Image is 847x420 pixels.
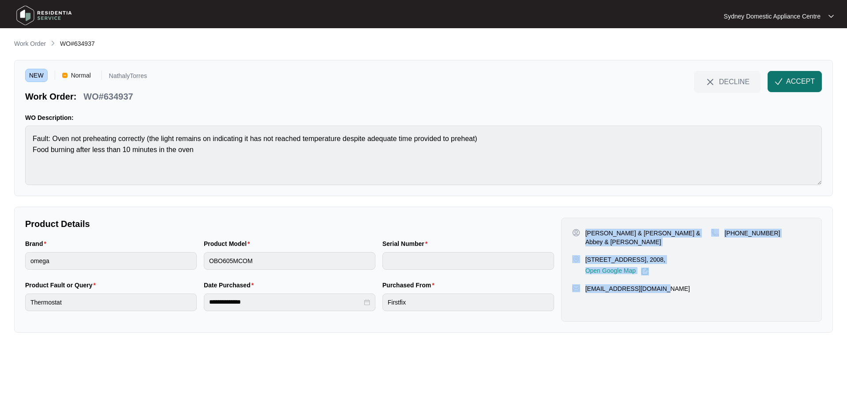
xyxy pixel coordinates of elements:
a: Open Google Map [585,268,649,275]
img: residentia service logo [13,2,75,29]
input: Serial Number [382,252,554,270]
span: WO#634937 [60,40,95,47]
img: user-pin [572,229,580,237]
p: Sydney Domestic Appliance Centre [724,12,821,21]
p: [PHONE_NUMBER] [724,229,780,238]
input: Product Model [204,252,375,270]
button: check-IconACCEPT [768,71,822,92]
label: Product Fault or Query [25,281,99,290]
p: WO#634937 [83,90,133,103]
span: NEW [25,69,48,82]
img: close-Icon [705,77,716,87]
button: close-IconDECLINE [694,71,761,92]
p: Work Order [14,39,46,48]
span: ACCEPT [786,76,815,87]
img: chevron-right [49,40,56,47]
label: Date Purchased [204,281,257,290]
img: Vercel Logo [62,73,67,78]
p: Work Order: [25,90,76,103]
input: Purchased From [382,294,554,311]
input: Date Purchased [209,297,362,307]
label: Serial Number [382,239,431,248]
span: Normal [67,69,94,82]
img: check-Icon [775,78,783,85]
p: [PERSON_NAME] & [PERSON_NAME] & Abbey & [PERSON_NAME] [585,229,712,246]
img: dropdown arrow [828,14,834,19]
img: Link-External [641,268,649,275]
img: map-pin [572,255,580,263]
p: WO Description: [25,113,822,122]
img: map-pin [711,229,719,237]
p: NathalyTorres [109,73,147,82]
p: [EMAIL_ADDRESS][DOMAIN_NAME] [585,284,690,293]
label: Purchased From [382,281,438,290]
p: Product Details [25,218,554,230]
img: map-pin [572,284,580,292]
p: [STREET_ADDRESS], 2008, [585,255,665,264]
label: Brand [25,239,50,248]
label: Product Model [204,239,254,248]
a: Work Order [12,39,48,49]
input: Brand [25,252,197,270]
input: Product Fault or Query [25,294,197,311]
span: DECLINE [719,77,750,86]
textarea: Fault: Oven not preheating correctly (the light remains on indicating it has not reached temperat... [25,126,822,185]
